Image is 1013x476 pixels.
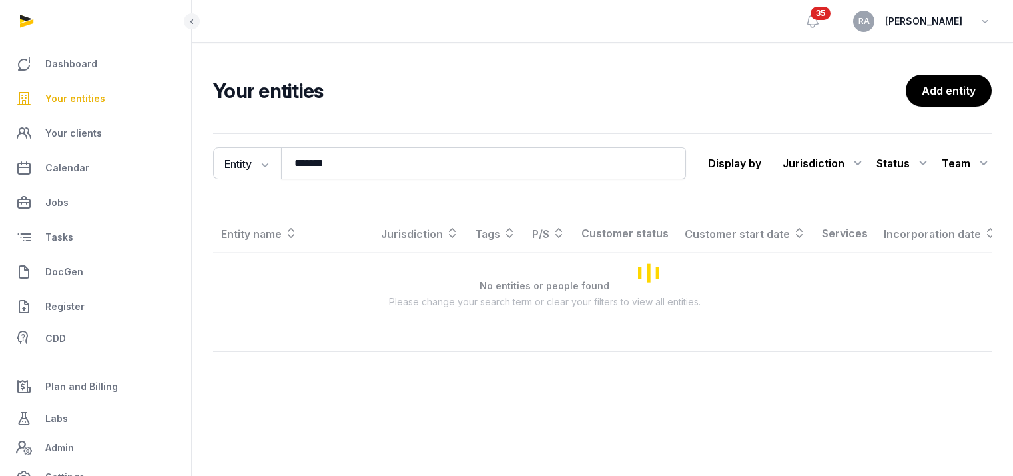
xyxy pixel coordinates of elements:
span: Your entities [45,91,105,107]
span: Tasks [45,229,73,245]
div: Status [876,153,931,174]
a: Jobs [11,187,180,219]
div: Team [942,153,992,174]
a: Labs [11,403,180,435]
a: Your entities [11,83,180,115]
button: RA [853,11,874,32]
a: Tasks [11,221,180,253]
a: Add entity [906,75,992,107]
span: Labs [45,411,68,427]
a: Calendar [11,152,180,184]
a: Admin [11,435,180,461]
div: Jurisdiction [783,153,866,174]
p: Display by [708,153,761,174]
a: DocGen [11,256,180,288]
span: DocGen [45,264,83,280]
a: Register [11,291,180,323]
a: Your clients [11,117,180,149]
span: Admin [45,440,74,456]
span: RA [858,17,870,25]
span: Jobs [45,195,69,211]
span: Dashboard [45,56,97,72]
h2: Your entities [213,79,906,103]
span: Calendar [45,160,89,176]
span: Your clients [45,125,102,141]
button: Entity [213,147,281,179]
a: CDD [11,325,180,352]
span: 35 [811,7,831,20]
span: Register [45,299,85,315]
span: CDD [45,331,66,347]
span: Plan and Billing [45,379,118,395]
a: Plan and Billing [11,371,180,403]
a: Dashboard [11,48,180,80]
span: [PERSON_NAME] [885,13,962,29]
